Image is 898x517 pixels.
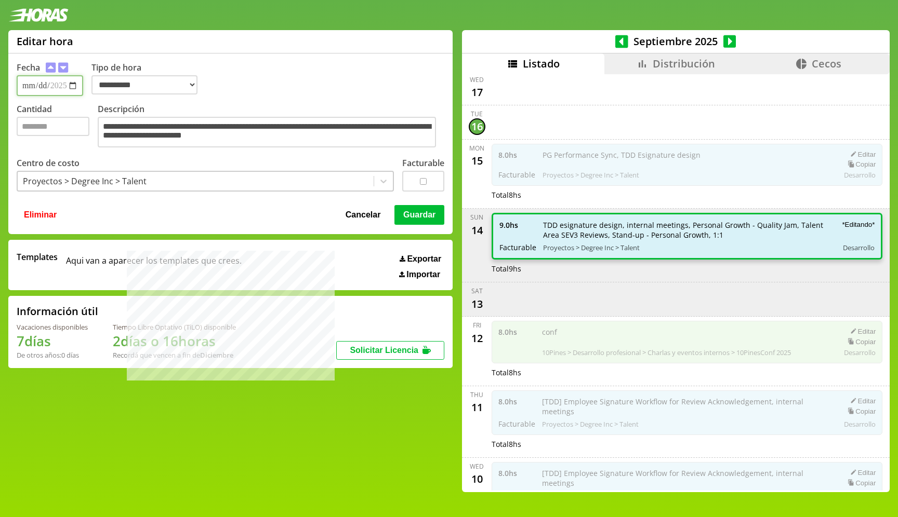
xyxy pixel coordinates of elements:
h1: 2 días o 16 horas [113,332,236,350]
div: Total 9 hs [492,264,883,274]
label: Facturable [402,157,444,169]
input: Cantidad [17,117,89,136]
span: Exportar [407,254,441,264]
button: Eliminar [21,205,60,225]
div: 12 [469,330,485,346]
div: Total 8 hs [492,368,883,377]
div: 13 [469,295,485,312]
span: Distribución [653,57,715,71]
div: Thu [470,390,483,399]
label: Fecha [17,62,40,73]
div: 17 [469,84,485,101]
div: Total 8 hs [492,439,883,449]
b: Diciembre [200,350,233,360]
div: De otros años: 0 días [17,350,88,360]
div: Recordá que vencen a fin de [113,350,236,360]
div: 10 [469,471,485,487]
img: logotipo [8,8,69,22]
div: 15 [469,153,485,169]
div: Vacaciones disponibles [17,322,88,332]
button: Guardar [394,205,444,225]
div: Fri [473,321,481,330]
span: Aqui van a aparecer los templates que crees. [66,251,242,279]
span: Septiembre 2025 [628,34,723,48]
label: Tipo de hora [91,62,206,96]
div: Sat [471,287,483,295]
div: Mon [469,144,484,153]
button: Exportar [397,254,444,264]
div: Tiempo Libre Optativo (TiLO) disponible [113,322,236,332]
span: Listado [523,57,560,71]
div: Wed [470,462,484,471]
div: 11 [469,399,485,416]
select: Tipo de hora [91,75,197,94]
div: Tue [471,110,483,118]
div: Sun [470,213,483,222]
div: Proyectos > Degree Inc > Talent [23,175,147,187]
span: Templates [17,251,58,263]
textarea: Descripción [98,117,436,147]
div: 16 [469,118,485,135]
label: Centro de costo [17,157,80,169]
div: scrollable content [462,74,890,491]
button: Cancelar [342,205,384,225]
div: Total 8 hs [492,190,883,200]
span: Solicitar Licencia [350,346,418,355]
label: Cantidad [17,103,98,150]
h1: Editar hora [17,34,73,48]
div: 14 [469,222,485,238]
button: Solicitar Licencia [336,341,444,360]
h2: Información útil [17,304,98,318]
div: Wed [470,75,484,84]
label: Descripción [98,103,444,150]
span: Cecos [812,57,841,71]
h1: 7 días [17,332,88,350]
span: Importar [406,270,440,279]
